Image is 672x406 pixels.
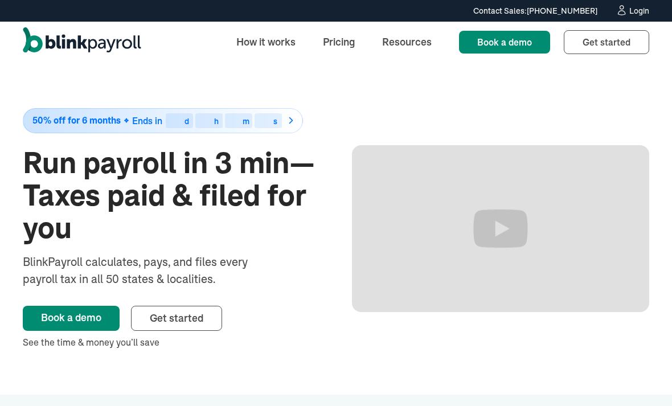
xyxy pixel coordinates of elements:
[243,117,249,125] div: m
[477,36,532,48] span: Book a demo
[564,30,649,54] a: Get started
[131,306,222,331] a: Get started
[23,335,320,349] div: See the time & money you’ll save
[314,30,364,54] a: Pricing
[527,6,597,16] a: [PHONE_NUMBER]
[23,147,320,245] h1: Run payroll in 3 min—Taxes paid & filed for you
[185,117,189,125] div: d
[273,117,277,125] div: s
[150,311,203,325] span: Get started
[473,5,597,17] div: Contact Sales:
[583,36,630,48] span: Get started
[32,116,121,125] span: 50% off for 6 months
[23,306,120,331] a: Book a demo
[23,108,320,133] a: 50% off for 6 monthsEnds indhms
[459,31,550,54] a: Book a demo
[373,30,441,54] a: Resources
[23,27,141,57] a: home
[132,115,162,126] span: Ends in
[352,145,649,312] iframe: Run Payroll in 3 min with BlinkPayroll
[214,117,219,125] div: h
[616,5,649,17] a: Login
[227,30,305,54] a: How it works
[629,7,649,15] div: Login
[23,253,278,288] div: BlinkPayroll calculates, pays, and files every payroll tax in all 50 states & localities.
